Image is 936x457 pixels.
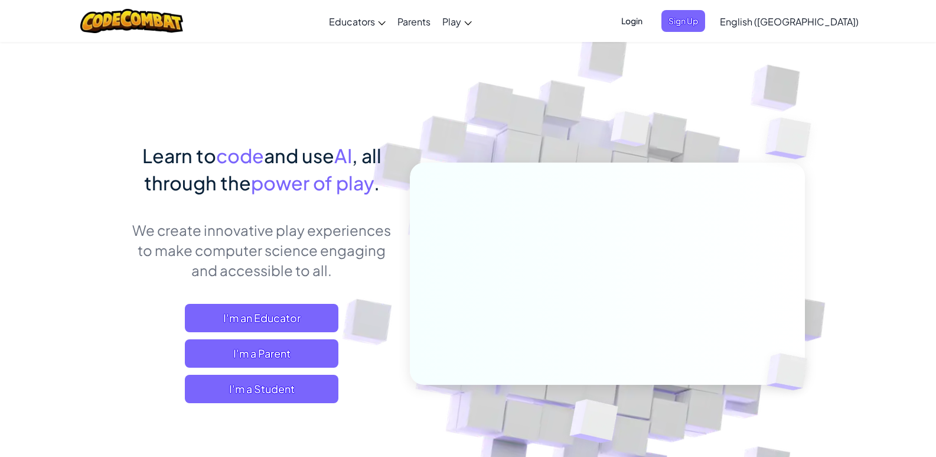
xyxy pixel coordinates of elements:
[216,144,264,167] span: code
[264,144,334,167] span: and use
[436,5,478,37] a: Play
[80,9,184,33] img: CodeCombat logo
[329,15,375,28] span: Educators
[132,220,392,280] p: We create innovative play experiences to make computer science engaging and accessible to all.
[746,329,835,415] img: Overlap cubes
[374,171,380,195] span: .
[588,88,673,176] img: Overlap cubes
[334,144,352,167] span: AI
[392,5,436,37] a: Parents
[185,339,338,368] a: I'm a Parent
[720,15,859,28] span: English ([GEOGRAPHIC_DATA])
[614,10,650,32] button: Login
[442,15,461,28] span: Play
[251,171,374,195] span: power of play
[185,375,338,403] button: I'm a Student
[185,304,338,332] a: I'm an Educator
[142,144,216,167] span: Learn to
[323,5,392,37] a: Educators
[714,5,865,37] a: English ([GEOGRAPHIC_DATA])
[661,10,705,32] button: Sign Up
[742,89,844,189] img: Overlap cubes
